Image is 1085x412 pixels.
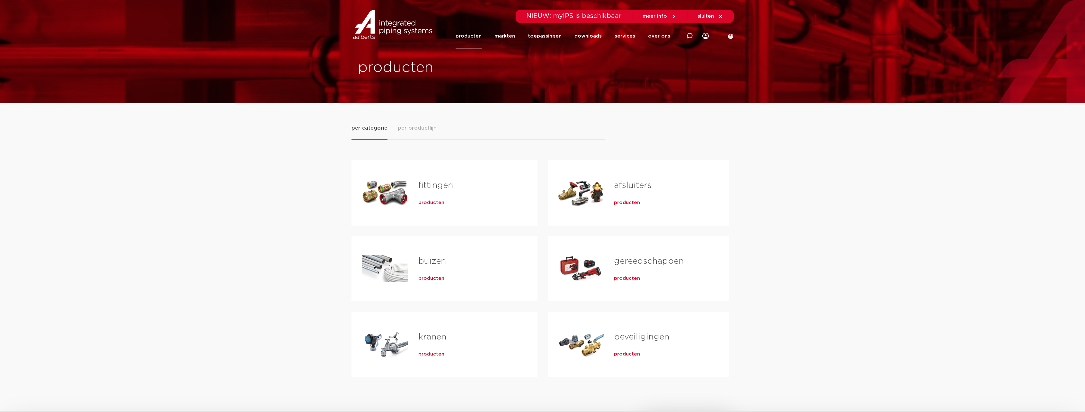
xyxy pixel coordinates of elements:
[351,124,734,387] div: Tabs. Open items met enter of spatie, sluit af met escape en navigeer met de pijltoetsen.
[418,333,446,341] a: kranen
[456,24,670,48] nav: Menu
[526,13,622,19] span: NIEUW: myIPS is beschikbaar
[398,124,437,132] span: per productlijn
[528,24,562,48] a: toepassingen
[351,124,387,132] span: per categorie
[418,181,453,190] a: fittingen
[418,257,446,265] a: buizen
[643,14,667,19] span: meer info
[494,24,515,48] a: markten
[698,13,724,19] a: sluiten
[648,24,670,48] a: over ons
[698,14,714,19] span: sluiten
[615,24,635,48] a: services
[614,351,640,357] a: producten
[614,333,669,341] a: beveiligingen
[358,57,539,78] h1: producten
[614,200,640,206] a: producten
[614,181,652,190] a: afsluiters
[643,13,677,19] a: meer info
[614,257,684,265] a: gereedschappen
[418,275,444,282] a: producten
[456,24,482,48] a: producten
[614,275,640,282] a: producten
[418,351,444,357] a: producten
[574,24,602,48] a: downloads
[418,200,444,206] a: producten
